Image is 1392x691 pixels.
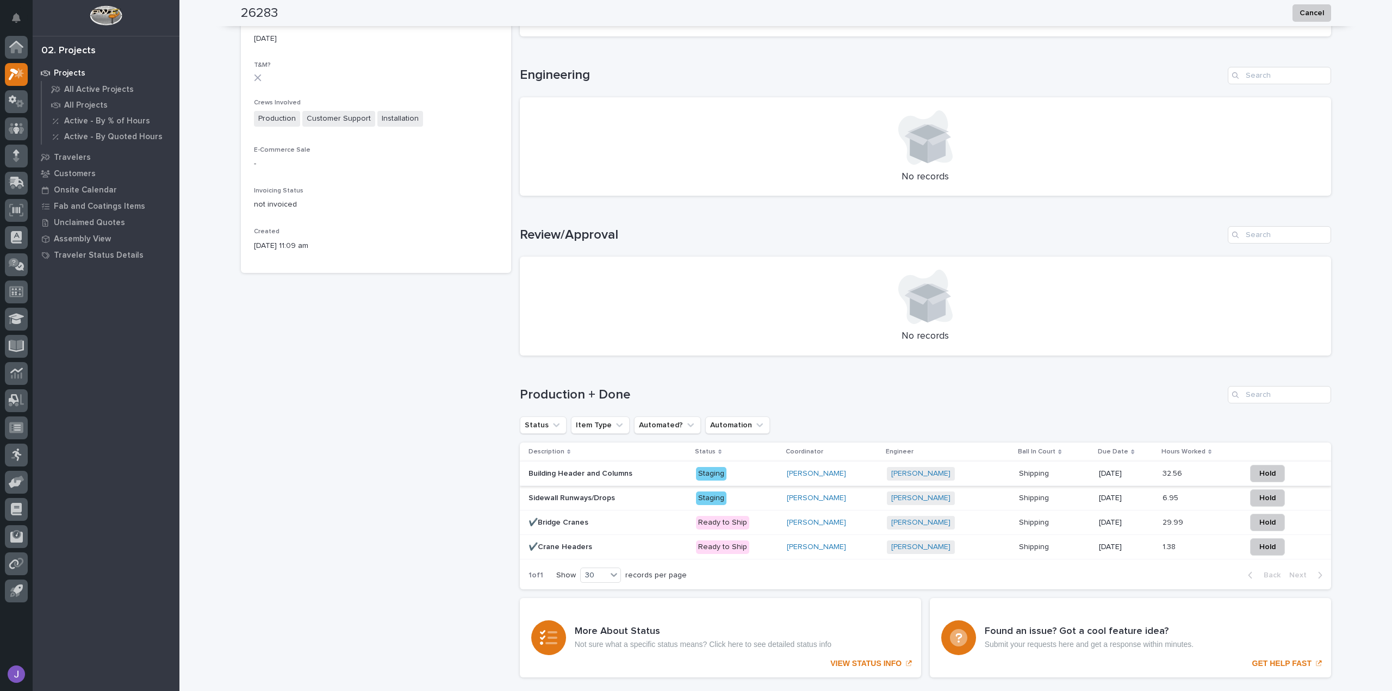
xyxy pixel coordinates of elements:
[520,598,921,677] a: VIEW STATUS INFO
[696,467,726,481] div: Staging
[64,85,134,95] p: All Active Projects
[575,640,831,649] p: Not sure what a specific status means? Click here to see detailed status info
[254,228,279,235] span: Created
[254,158,498,170] p: -
[1019,516,1051,527] p: Shipping
[556,571,576,580] p: Show
[520,462,1331,486] tr: Building Header and ColumnsBuilding Header and Columns Staging[PERSON_NAME] [PERSON_NAME] Shippin...
[33,65,179,81] a: Projects
[529,446,564,458] p: Description
[42,113,179,128] a: Active - By % of Hours
[1228,226,1331,244] input: Search
[54,153,91,163] p: Travelers
[1259,516,1276,529] span: Hold
[64,101,108,110] p: All Projects
[696,540,749,554] div: Ready to Ship
[830,659,902,668] p: VIEW STATUS INFO
[1252,659,1312,668] p: GET HELP FAST
[581,570,607,581] div: 30
[33,214,179,231] a: Unclaimed Quotes
[930,598,1331,677] a: GET HELP FAST
[1250,538,1285,556] button: Hold
[1289,570,1313,580] span: Next
[520,562,552,589] p: 1 of 1
[1250,514,1285,531] button: Hold
[54,251,144,260] p: Traveler Status Details
[1300,7,1324,20] span: Cancel
[1163,467,1184,478] p: 32.56
[634,416,701,434] button: Automated?
[33,247,179,263] a: Traveler Status Details
[33,182,179,198] a: Onsite Calendar
[54,234,111,244] p: Assembly View
[1099,518,1153,527] p: [DATE]
[520,535,1331,559] tr: ✔️Crane Headers✔️Crane Headers Ready to Ship[PERSON_NAME] [PERSON_NAME] ShippingShipping [DATE]1....
[1163,540,1178,552] p: 1.38
[254,188,303,194] span: Invoicing Status
[1019,491,1051,503] p: Shipping
[377,111,423,127] span: Installation
[254,240,498,252] p: [DATE] 11:09 am
[520,387,1223,403] h1: Production + Done
[1099,469,1153,478] p: [DATE]
[1019,467,1051,478] p: Shipping
[520,511,1331,535] tr: ✔️Bridge Cranes✔️Bridge Cranes Ready to Ship[PERSON_NAME] [PERSON_NAME] ShippingShipping [DATE]29...
[1099,494,1153,503] p: [DATE]
[33,198,179,214] a: Fab and Coatings Items
[33,165,179,182] a: Customers
[529,491,617,503] p: Sidewall Runways/Drops
[1228,67,1331,84] input: Search
[1250,465,1285,482] button: Hold
[1259,540,1276,553] span: Hold
[54,202,145,211] p: Fab and Coatings Items
[1018,446,1055,458] p: Ball In Court
[985,640,1194,649] p: Submit your requests here and get a response within minutes.
[533,171,1318,183] p: No records
[42,97,179,113] a: All Projects
[54,185,117,195] p: Onsite Calendar
[695,446,716,458] p: Status
[787,543,846,552] a: [PERSON_NAME]
[241,5,278,21] h2: 26283
[1099,543,1153,552] p: [DATE]
[41,45,96,57] div: 02. Projects
[529,467,635,478] p: Building Header and Columns
[786,446,823,458] p: Coordinator
[1285,570,1331,580] button: Next
[1259,467,1276,480] span: Hold
[625,571,687,580] p: records per page
[891,518,950,527] a: [PERSON_NAME]
[14,13,28,30] div: Notifications
[254,111,300,127] span: Production
[1239,570,1285,580] button: Back
[33,149,179,165] a: Travelers
[1259,491,1276,505] span: Hold
[696,491,726,505] div: Staging
[1098,446,1128,458] p: Due Date
[571,416,630,434] button: Item Type
[1228,386,1331,403] div: Search
[891,543,950,552] a: [PERSON_NAME]
[254,147,310,153] span: E-Commerce Sale
[54,169,96,179] p: Customers
[302,111,375,127] span: Customer Support
[1163,516,1185,527] p: 29.99
[90,5,122,26] img: Workspace Logo
[705,416,770,434] button: Automation
[533,331,1318,343] p: No records
[529,540,594,552] p: ✔️Crane Headers
[985,626,1194,638] h3: Found an issue? Got a cool feature idea?
[1292,4,1331,22] button: Cancel
[520,416,567,434] button: Status
[42,82,179,97] a: All Active Projects
[575,626,831,638] h3: More About Status
[520,486,1331,511] tr: Sidewall Runways/DropsSidewall Runways/Drops Staging[PERSON_NAME] [PERSON_NAME] ShippingShipping ...
[33,231,179,247] a: Assembly View
[5,7,28,29] button: Notifications
[520,67,1223,83] h1: Engineering
[696,516,749,530] div: Ready to Ship
[1161,446,1205,458] p: Hours Worked
[42,129,179,144] a: Active - By Quoted Hours
[5,663,28,686] button: users-avatar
